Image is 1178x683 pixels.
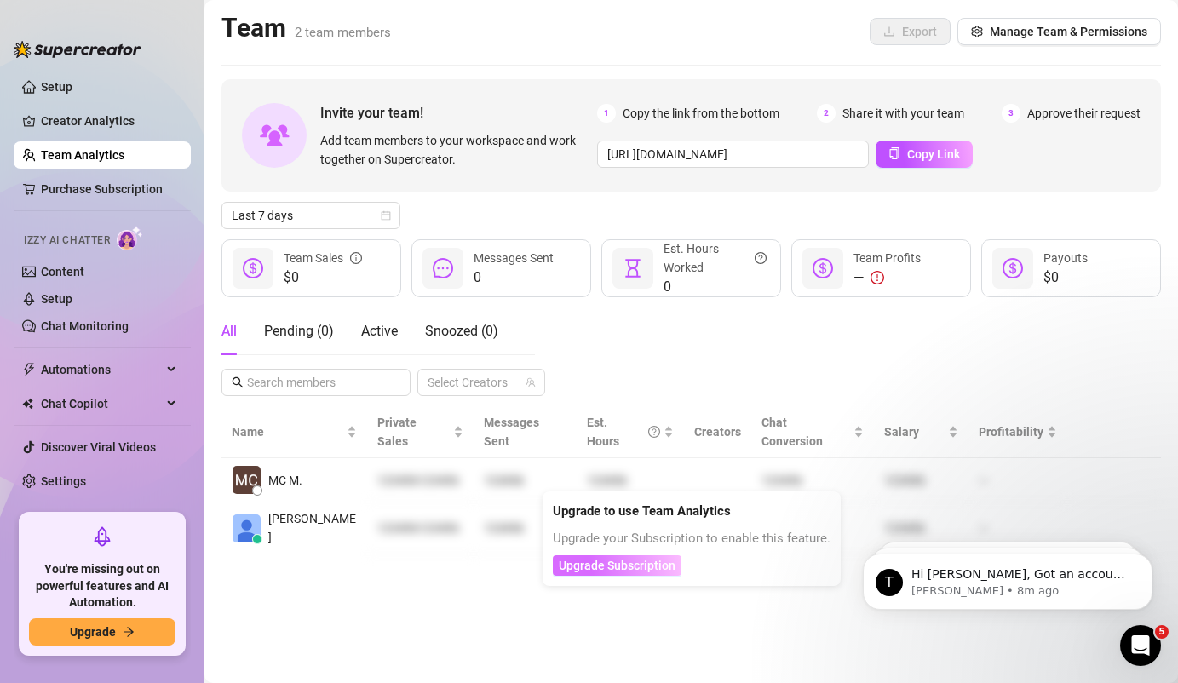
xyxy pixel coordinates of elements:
span: [PERSON_NAME] [268,509,357,547]
span: Active [361,323,398,339]
span: 1 [597,104,616,123]
td: 123456 [751,458,874,502]
span: Copy the link from the bottom [623,104,779,123]
span: question-circle [648,413,660,451]
span: arrow-right [123,626,135,638]
span: search [232,376,244,388]
button: Upgradearrow-right [29,618,175,646]
td: — [968,502,1067,554]
span: team [526,377,536,387]
span: $0 [1043,267,1088,288]
span: Payouts [1043,251,1088,265]
span: Automations [41,356,162,383]
span: info-circle [350,249,362,267]
button: Copy Link [876,141,973,168]
td: 123456 [874,458,968,502]
span: Copy Link [907,147,960,161]
span: Last 7 days [232,203,390,228]
span: calendar [381,210,391,221]
img: Chat Copilot [22,398,33,410]
span: setting [971,26,983,37]
span: message [433,258,453,278]
a: Content [41,265,84,278]
span: thunderbolt [22,363,36,376]
span: 5 [1155,625,1169,639]
strong: Upgrade to use Team Analytics [553,503,731,519]
span: You're missing out on powerful features and AI Automation. [29,561,175,611]
span: 0 [664,277,767,297]
span: 2 team members [295,25,391,40]
div: All [221,321,237,341]
span: Team Profits [853,251,921,265]
span: 2 [817,104,836,123]
iframe: Intercom live chat [1120,625,1161,666]
span: Share it with your team [842,104,964,123]
span: Upgrade Subscription [559,559,675,572]
span: Manage Team & Permissions [990,25,1147,38]
span: Chat Conversion [761,416,823,448]
button: Manage Team & Permissions [957,18,1161,45]
span: dollar-circle [1003,258,1023,278]
img: logo-BBDzfeDw.svg [14,41,141,58]
input: Search members [247,373,387,392]
a: Setup [41,292,72,306]
span: exclamation-circle [871,271,884,284]
span: Approve their request [1027,104,1141,123]
a: Creator Analytics [41,107,177,135]
a: Settings [41,474,86,488]
span: Profitability [979,425,1043,439]
span: Chat Copilot [41,390,162,417]
div: 123456 123456 [377,471,463,490]
div: 123456 [484,519,566,537]
img: AI Chatter [117,226,143,250]
span: Name [232,422,343,441]
img: MC Manuellah [233,466,261,494]
th: Creators [684,406,751,458]
a: Purchase Subscription [41,175,177,203]
span: Add team members to your workspace and work together on Supercreator. [320,131,590,169]
span: Messages Sent [474,251,554,265]
span: copy [888,147,900,159]
div: Team Sales [284,249,362,267]
span: Messages Sent [484,416,539,448]
span: question-circle [755,239,767,277]
span: Izzy AI Chatter [24,232,110,249]
span: Invite your team! [320,102,597,123]
a: Team Analytics [41,148,124,162]
span: hourglass [623,258,643,278]
span: 0 [474,267,554,288]
span: 3 [1002,104,1020,123]
th: Name [221,406,367,458]
a: Discover Viral Videos [41,440,156,454]
span: Snoozed ( 0 ) [425,323,498,339]
span: rocket [92,526,112,547]
span: MC M. [268,471,302,490]
span: Upgrade [70,625,116,639]
div: 123456 [587,471,674,490]
button: Export [870,18,951,45]
td: 123456 [874,502,968,554]
td: — [968,458,1067,502]
img: halie bryant [233,514,261,542]
span: Private Sales [377,416,417,448]
div: 123456 [484,471,566,490]
button: Upgrade Subscription [553,555,681,576]
div: Est. Hours Worked [664,239,767,277]
div: Est. Hours [587,413,660,451]
span: dollar-circle [813,258,833,278]
a: Setup [41,80,72,94]
div: 123456 123456 [377,519,463,537]
h2: Team [221,12,391,44]
div: — [853,267,921,288]
span: Upgrade your Subscription to enable this feature. [553,531,830,546]
a: Chat Monitoring [41,319,129,333]
span: $0 [284,267,362,288]
span: dollar-circle [243,258,263,278]
div: Pending ( 0 ) [264,321,334,341]
span: Salary [884,425,919,439]
iframe: Intercom notifications message [837,518,1178,637]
